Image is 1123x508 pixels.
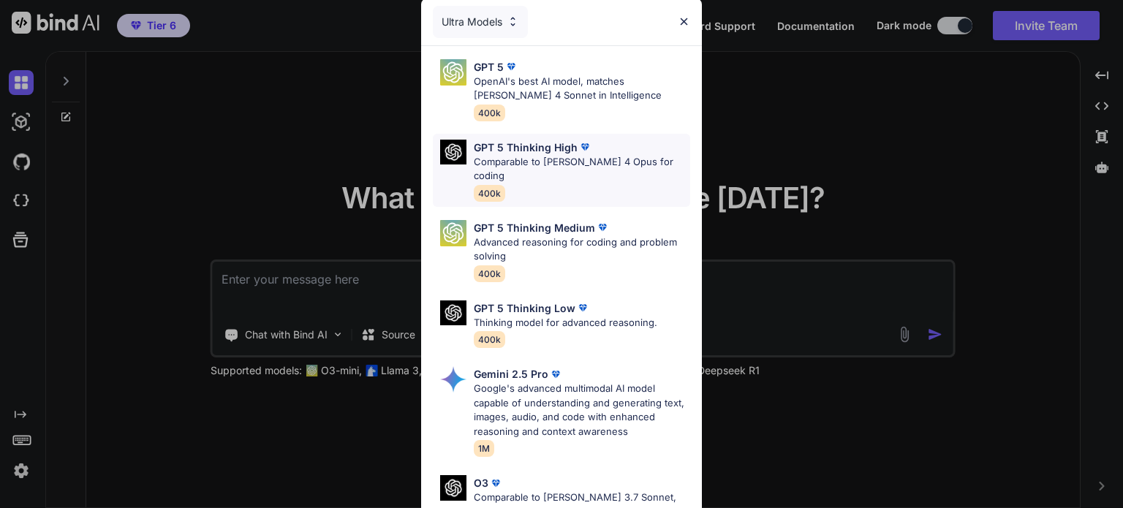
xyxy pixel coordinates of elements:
[474,475,488,490] p: O3
[507,15,519,28] img: Pick Models
[504,59,518,74] img: premium
[474,440,494,457] span: 1M
[474,140,578,155] p: GPT 5 Thinking High
[440,59,466,86] img: Pick Models
[474,265,505,282] span: 400k
[474,185,505,202] span: 400k
[440,366,466,393] img: Pick Models
[474,300,575,316] p: GPT 5 Thinking Low
[678,15,690,28] img: close
[440,475,466,501] img: Pick Models
[433,6,528,38] div: Ultra Models
[474,331,505,348] span: 400k
[474,366,548,382] p: Gemini 2.5 Pro
[440,140,466,165] img: Pick Models
[440,300,466,326] img: Pick Models
[474,75,690,103] p: OpenAI's best AI model, matches [PERSON_NAME] 4 Sonnet in Intelligence
[474,59,504,75] p: GPT 5
[578,140,592,154] img: premium
[474,316,657,330] p: Thinking model for advanced reasoning.
[474,155,690,183] p: Comparable to [PERSON_NAME] 4 Opus for coding
[474,235,690,264] p: Advanced reasoning for coding and problem solving
[548,367,563,382] img: premium
[474,105,505,121] span: 400k
[595,220,610,235] img: premium
[440,220,466,246] img: Pick Models
[474,220,595,235] p: GPT 5 Thinking Medium
[488,476,503,490] img: premium
[474,382,690,439] p: Google's advanced multimodal AI model capable of understanding and generating text, images, audio...
[575,300,590,315] img: premium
